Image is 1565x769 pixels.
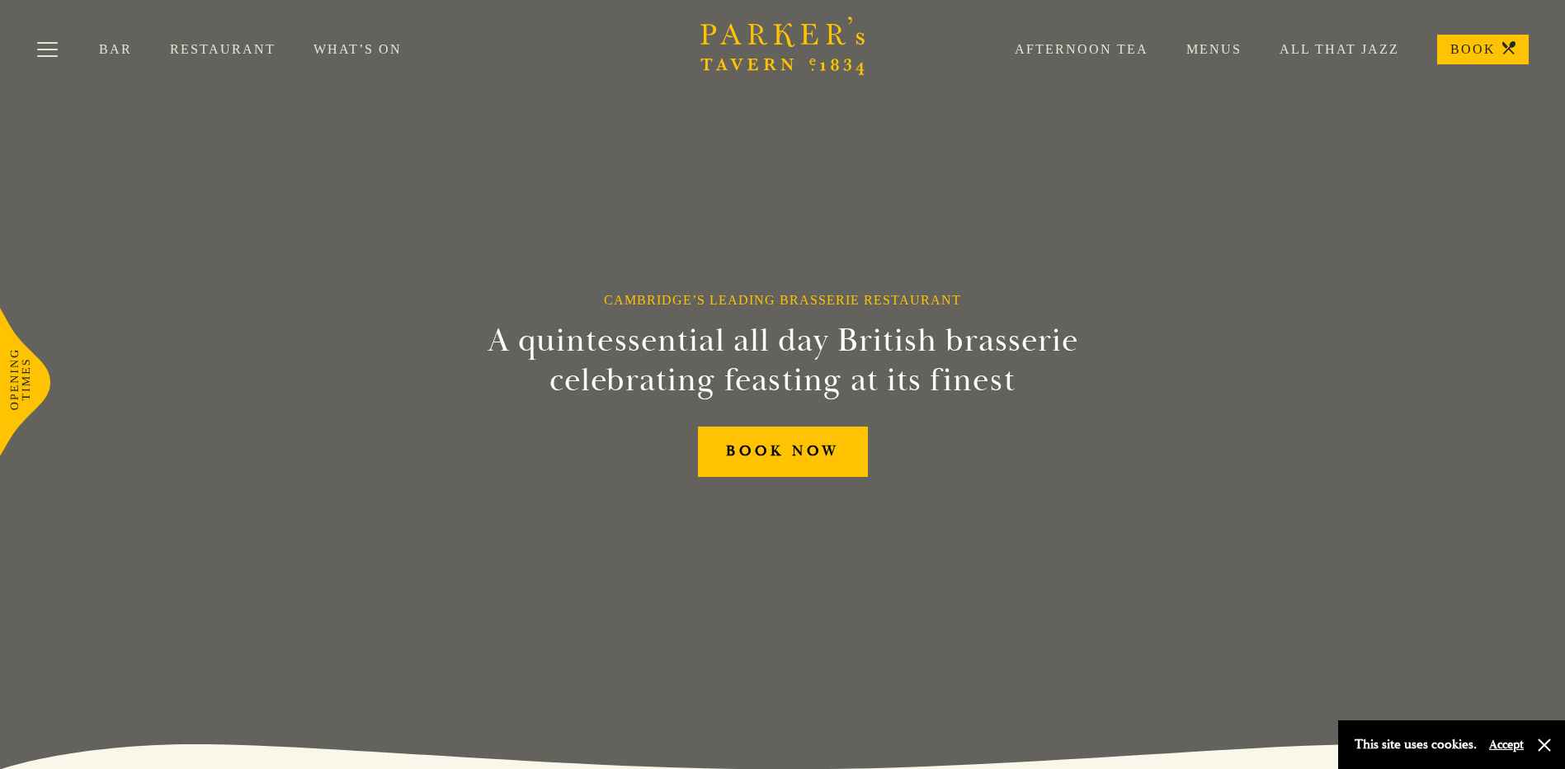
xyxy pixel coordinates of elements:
h1: Cambridge’s Leading Brasserie Restaurant [604,292,961,308]
a: BOOK NOW [698,427,868,477]
h2: A quintessential all day British brasserie celebrating feasting at its finest [407,321,1159,400]
button: Accept [1489,737,1524,752]
p: This site uses cookies. [1355,733,1477,757]
button: Close and accept [1536,737,1553,753]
